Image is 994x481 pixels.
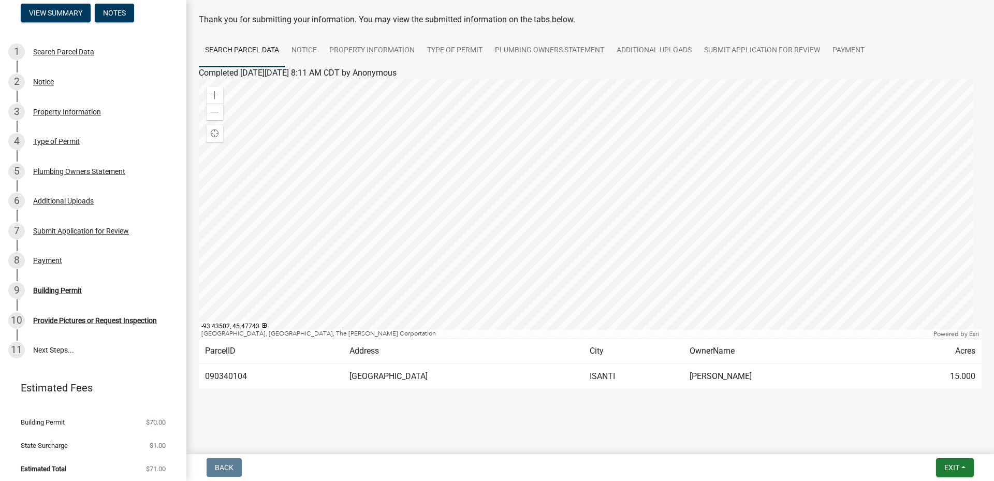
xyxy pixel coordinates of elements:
[8,252,25,269] div: 8
[8,104,25,120] div: 3
[33,108,101,115] div: Property Information
[489,34,610,67] a: Plumbing Owners Statement
[95,4,134,22] button: Notes
[343,339,583,364] td: Address
[207,87,223,104] div: Zoom in
[33,197,94,205] div: Additional Uploads
[944,463,959,472] span: Exit
[33,78,54,85] div: Notice
[21,9,91,18] wm-modal-confirm: Summary
[683,364,881,389] td: [PERSON_NAME]
[421,34,489,67] a: Type of Permit
[323,34,421,67] a: Property Information
[199,13,982,26] div: Thank you for submitting your information. You may view the submitted information on the tabs below.
[343,364,583,389] td: [GEOGRAPHIC_DATA]
[583,364,684,389] td: ISANTI
[33,48,94,55] div: Search Parcel Data
[207,125,223,142] div: Find my location
[285,34,323,67] a: Notice
[21,442,68,449] span: State Surcharge
[199,339,343,364] td: ParcelID
[583,339,684,364] td: City
[610,34,698,67] a: Additional Uploads
[8,377,170,398] a: Estimated Fees
[199,330,931,338] div: [GEOGRAPHIC_DATA], [GEOGRAPHIC_DATA], The [PERSON_NAME] Corportation
[146,465,166,472] span: $71.00
[33,168,125,175] div: Plumbing Owners Statement
[683,339,881,364] td: OwnerName
[8,43,25,60] div: 1
[146,419,166,426] span: $70.00
[826,34,871,67] a: Payment
[8,312,25,329] div: 10
[95,9,134,18] wm-modal-confirm: Notes
[207,458,242,477] button: Back
[207,104,223,120] div: Zoom out
[33,287,82,294] div: Building Permit
[931,330,982,338] div: Powered by
[8,342,25,358] div: 11
[199,68,397,78] span: Completed [DATE][DATE] 8:11 AM CDT by Anonymous
[21,4,91,22] button: View Summary
[33,317,157,324] div: Provide Pictures or Request Inspection
[21,419,65,426] span: Building Permit
[8,282,25,299] div: 9
[8,163,25,180] div: 5
[8,74,25,90] div: 2
[33,257,62,264] div: Payment
[199,364,343,389] td: 090340104
[881,339,982,364] td: Acres
[33,138,80,145] div: Type of Permit
[969,330,979,338] a: Esri
[215,463,233,472] span: Back
[33,227,129,235] div: Submit Application for Review
[8,193,25,209] div: 6
[881,364,982,389] td: 15.000
[8,223,25,239] div: 7
[8,133,25,150] div: 4
[150,442,166,449] span: $1.00
[199,34,285,67] a: Search Parcel Data
[21,465,66,472] span: Estimated Total
[698,34,826,67] a: Submit Application for Review
[936,458,974,477] button: Exit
